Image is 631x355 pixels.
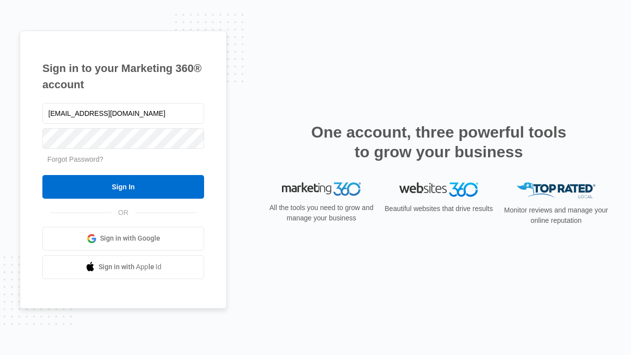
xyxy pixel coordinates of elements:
[42,227,204,250] a: Sign in with Google
[399,182,478,197] img: Websites 360
[42,103,204,124] input: Email
[42,175,204,199] input: Sign In
[42,255,204,279] a: Sign in with Apple Id
[308,122,569,162] h2: One account, three powerful tools to grow your business
[99,262,162,272] span: Sign in with Apple Id
[517,182,596,199] img: Top Rated Local
[501,205,611,226] p: Monitor reviews and manage your online reputation
[282,182,361,196] img: Marketing 360
[266,203,377,223] p: All the tools you need to grow and manage your business
[111,208,136,218] span: OR
[100,233,160,244] span: Sign in with Google
[384,204,494,214] p: Beautiful websites that drive results
[47,155,104,163] a: Forgot Password?
[42,60,204,93] h1: Sign in to your Marketing 360® account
